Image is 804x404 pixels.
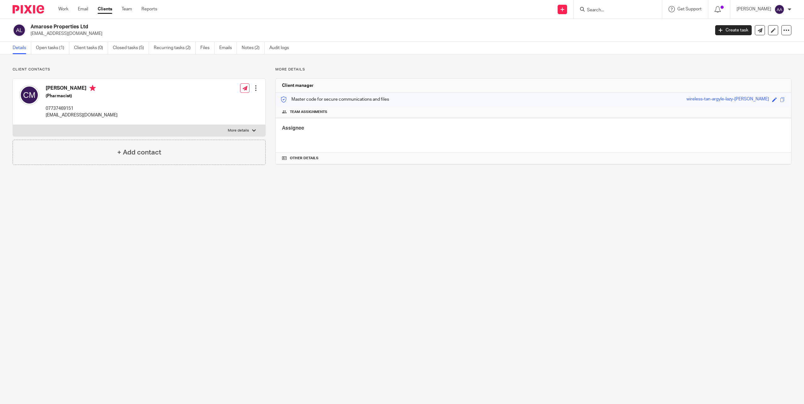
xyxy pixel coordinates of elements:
span: Edit code [772,97,777,102]
p: [EMAIL_ADDRESS][DOMAIN_NAME] [31,31,706,37]
h5: (Pharmacist) [46,93,118,99]
h4: [PERSON_NAME] [46,85,118,93]
p: [PERSON_NAME] [737,6,771,12]
span: Copy to clipboard [780,97,785,102]
span: Other details [290,156,319,161]
h2: Amarose Properties Ltd [31,24,571,30]
h4: + Add contact [117,148,161,157]
a: Closed tasks (5) [113,42,149,54]
a: Notes (2) [242,42,265,54]
a: Send new email [755,25,765,35]
p: [EMAIL_ADDRESS][DOMAIN_NAME] [46,112,118,118]
span: Team assignments [290,109,327,115]
img: svg%3E [13,24,26,37]
img: svg%3E [774,4,784,14]
a: Edit client [768,25,778,35]
a: Recurring tasks (2) [154,42,196,54]
p: Client contacts [13,67,266,72]
p: More details [228,128,249,133]
input: Search [586,8,643,13]
h3: Client manager [282,82,314,89]
a: Clients [98,6,112,12]
a: Details [13,42,31,54]
p: 07737469151 [46,105,118,112]
a: Team [122,6,132,12]
div: wireless-tan-argyle-lazy-[PERSON_NAME] [686,96,769,103]
span: Assignee [282,126,304,131]
a: Files [200,42,215,54]
img: Pixie [13,5,44,14]
img: svg%3E [19,85,39,105]
a: Client tasks (0) [74,42,108,54]
i: Primary [89,85,96,91]
a: Reports [141,6,157,12]
span: Get Support [677,7,702,11]
p: Master code for secure communications and files [280,96,389,103]
p: More details [275,67,791,72]
a: Emails [219,42,237,54]
a: Work [58,6,68,12]
a: Create task [715,25,752,35]
a: Audit logs [269,42,294,54]
a: Email [78,6,88,12]
a: Open tasks (1) [36,42,69,54]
